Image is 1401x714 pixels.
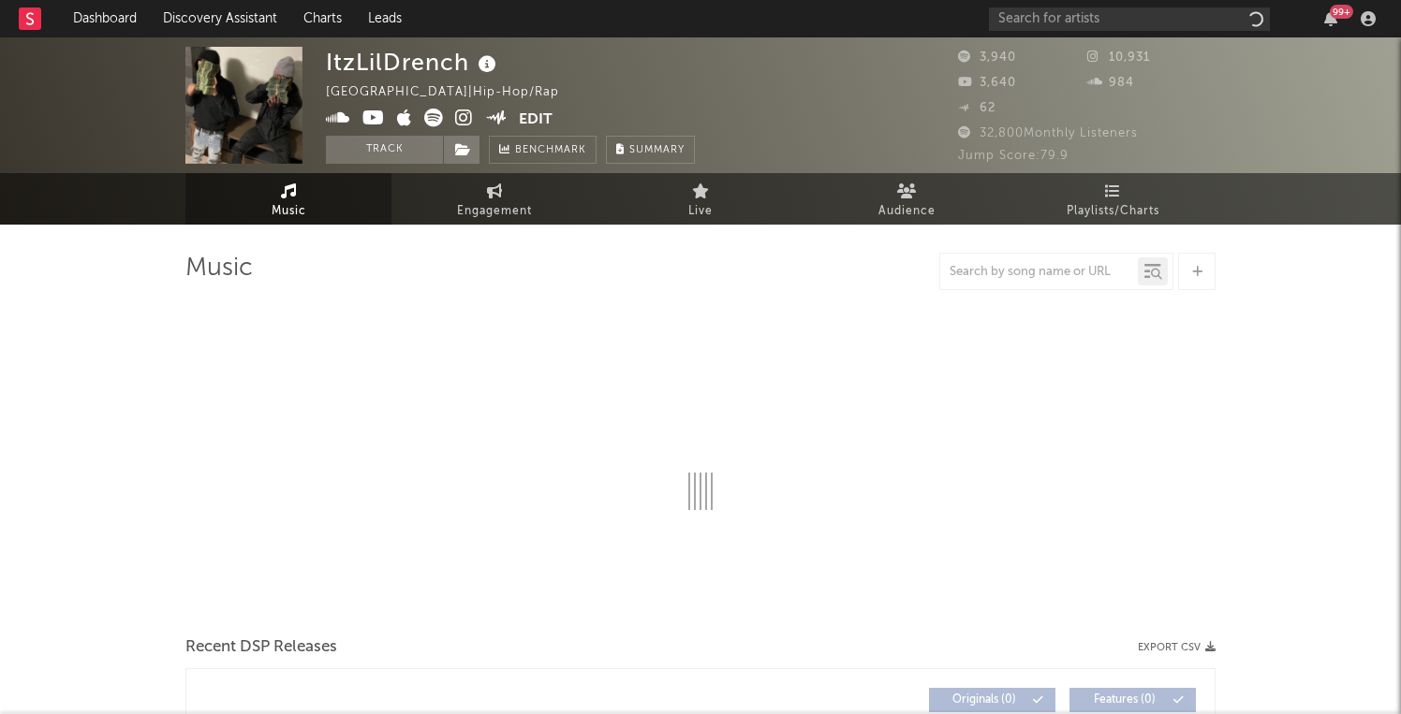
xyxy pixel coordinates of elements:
[688,200,713,223] span: Live
[804,173,1010,225] a: Audience
[326,47,501,78] div: ItzLilDrench
[391,173,597,225] a: Engagement
[940,265,1138,280] input: Search by song name or URL
[1087,51,1150,64] span: 10,931
[989,7,1270,31] input: Search for artists
[515,139,586,162] span: Benchmark
[1330,5,1353,19] div: 99 +
[606,136,695,164] button: Summary
[185,173,391,225] a: Music
[272,200,306,223] span: Music
[878,200,936,223] span: Audience
[941,694,1027,706] span: Originals ( 0 )
[1069,688,1196,712] button: Features(0)
[1010,173,1216,225] a: Playlists/Charts
[958,150,1069,162] span: Jump Score: 79.9
[326,81,581,104] div: [GEOGRAPHIC_DATA] | Hip-Hop/Rap
[629,145,685,155] span: Summary
[958,127,1138,139] span: 32,800 Monthly Listeners
[1067,200,1159,223] span: Playlists/Charts
[958,77,1016,89] span: 3,640
[929,688,1055,712] button: Originals(0)
[1082,694,1168,706] span: Features ( 0 )
[597,173,804,225] a: Live
[1087,77,1134,89] span: 984
[457,200,532,223] span: Engagement
[1138,642,1216,653] button: Export CSV
[1324,11,1337,26] button: 99+
[519,109,553,132] button: Edit
[958,51,1016,64] span: 3,940
[958,102,995,114] span: 62
[489,136,597,164] a: Benchmark
[326,136,443,164] button: Track
[185,636,337,659] span: Recent DSP Releases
